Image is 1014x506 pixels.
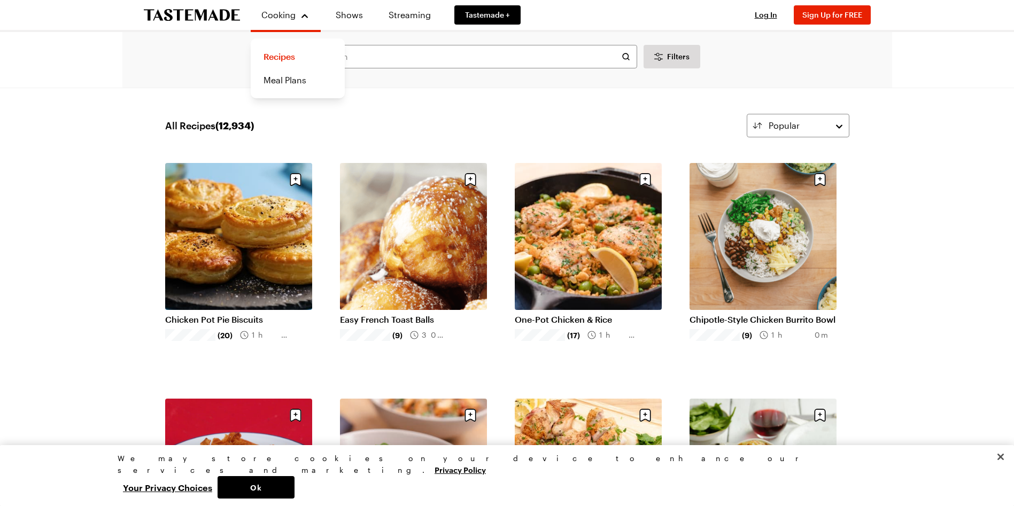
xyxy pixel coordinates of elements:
[118,476,218,499] button: Your Privacy Choices
[810,169,830,190] button: Save recipe
[460,169,481,190] button: Save recipe
[460,405,481,425] button: Save recipe
[667,51,690,62] span: Filters
[635,405,655,425] button: Save recipe
[165,314,312,325] a: Chicken Pot Pie Biscuits
[144,9,240,21] a: To Tastemade Home Page
[285,169,306,190] button: Save recipe
[690,314,837,325] a: Chipotle-Style Chicken Burrito Bowl
[635,169,655,190] button: Save recipe
[810,405,830,425] button: Save recipe
[515,314,662,325] a: One-Pot Chicken & Rice
[257,68,338,92] a: Meal Plans
[165,118,254,133] span: All Recipes
[261,4,310,26] button: Cooking
[218,476,295,499] button: Ok
[454,5,521,25] a: Tastemade +
[769,119,800,132] span: Popular
[340,314,487,325] a: Easy French Toast Balls
[257,45,338,68] a: Recipes
[251,38,345,98] div: Cooking
[755,10,777,19] span: Log In
[747,114,849,137] button: Popular
[802,10,862,19] span: Sign Up for FREE
[465,10,510,20] span: Tastemade +
[261,10,296,20] span: Cooking
[118,453,887,476] div: We may store cookies on your device to enhance our services and marketing.
[215,120,254,131] span: ( 12,934 )
[794,5,871,25] button: Sign Up for FREE
[989,445,1012,469] button: Close
[644,45,700,68] button: Desktop filters
[118,453,887,499] div: Privacy
[435,464,486,474] a: More information about your privacy, opens in a new tab
[285,405,306,425] button: Save recipe
[745,10,787,20] button: Log In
